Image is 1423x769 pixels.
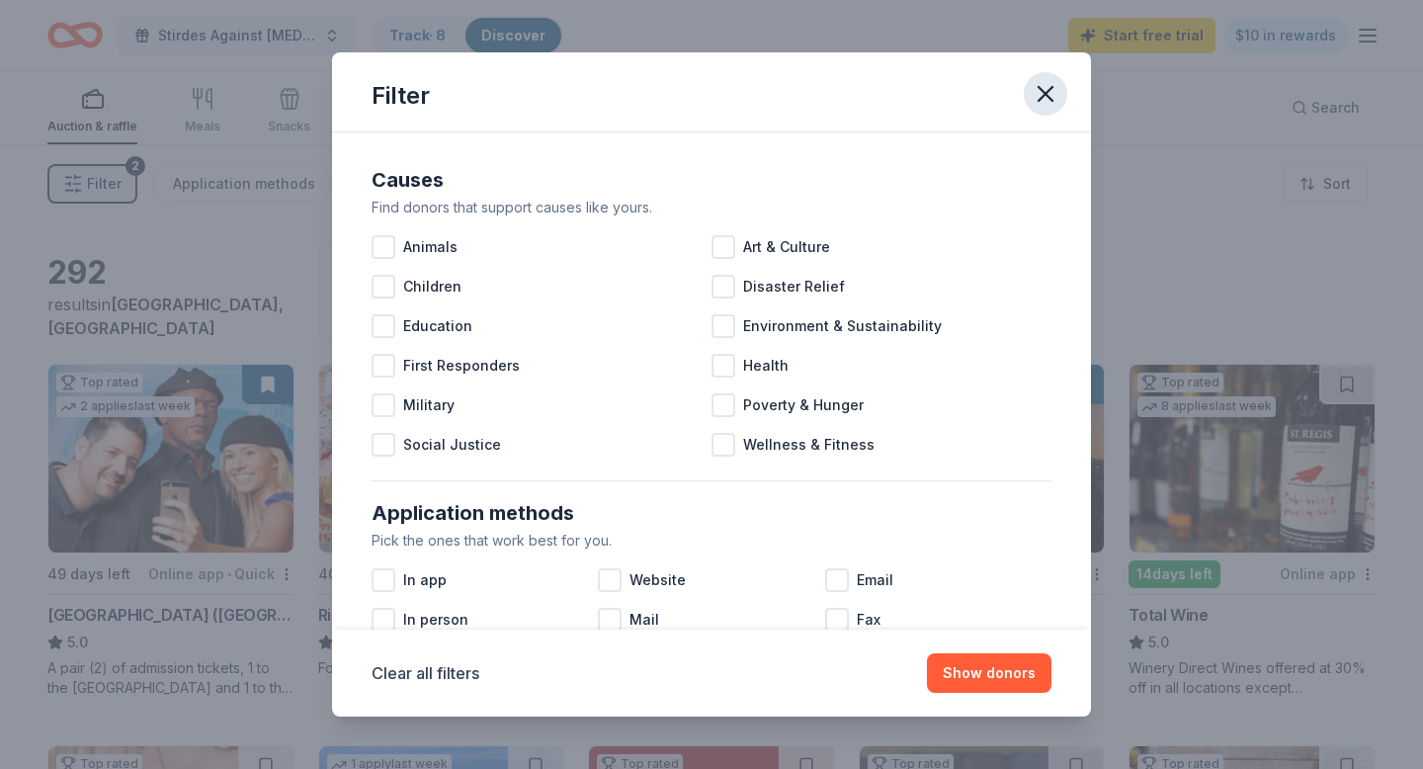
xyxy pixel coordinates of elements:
span: In app [403,568,447,592]
div: Pick the ones that work best for you. [372,529,1051,553]
span: Education [403,314,472,338]
span: Poverty & Hunger [743,393,864,417]
span: Disaster Relief [743,275,845,299]
span: Social Justice [403,433,501,457]
span: Health [743,354,789,378]
div: Find donors that support causes like yours. [372,196,1051,219]
span: In person [403,608,468,632]
span: Website [629,568,686,592]
span: Animals [403,235,458,259]
span: Art & Culture [743,235,830,259]
span: Wellness & Fitness [743,433,875,457]
span: Military [403,393,455,417]
button: Show donors [927,653,1051,693]
div: Application methods [372,497,1051,529]
span: Fax [857,608,880,632]
div: Filter [372,80,430,112]
span: Email [857,568,893,592]
div: Causes [372,164,1051,196]
span: Environment & Sustainability [743,314,942,338]
span: Mail [629,608,659,632]
span: Children [403,275,461,299]
button: Clear all filters [372,661,479,685]
span: First Responders [403,354,520,378]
